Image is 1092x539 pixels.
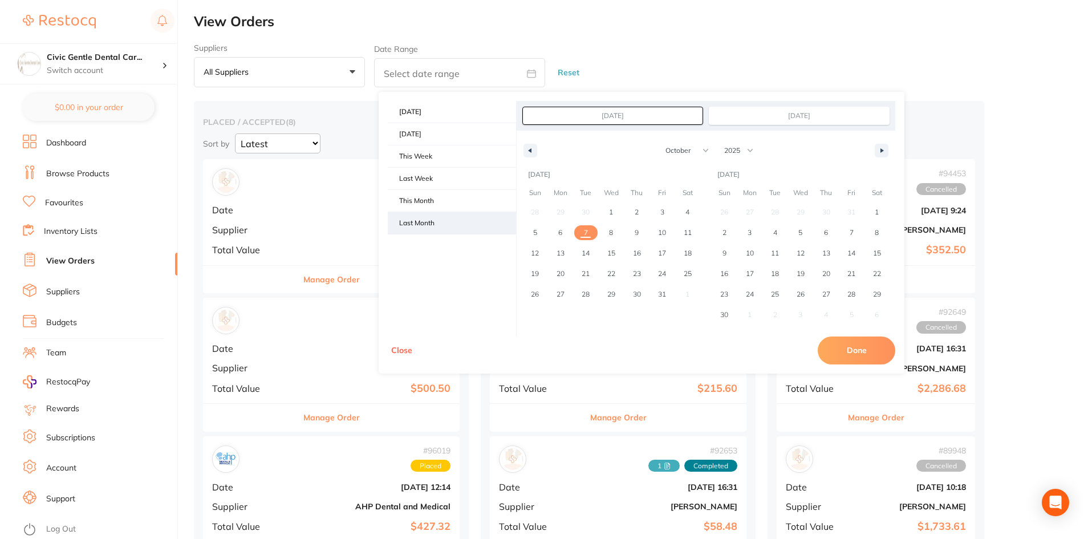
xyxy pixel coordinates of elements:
a: Subscriptions [46,432,95,444]
a: Support [46,493,75,505]
span: Wed [599,184,624,202]
b: $2,286.68 [852,383,966,395]
a: Browse Products [46,168,109,180]
span: 15 [607,243,615,264]
span: Total Value [499,521,575,532]
span: 5 [533,222,537,243]
img: Henry Schein Halas [215,171,237,193]
button: 28 [839,284,864,305]
span: Wed [788,184,814,202]
span: 13 [557,243,565,264]
button: 21 [573,264,599,284]
button: 24 [737,284,763,305]
img: Civic Gentle Dental Care [18,52,40,75]
h2: View Orders [194,14,1092,30]
button: 30 [712,305,737,325]
button: Log Out [23,521,174,539]
button: 25 [675,264,700,284]
button: 18 [675,243,700,264]
span: Thu [624,184,649,202]
button: 9 [712,243,737,264]
button: 28 [573,284,599,305]
button: 20 [548,264,574,284]
span: Cancelled [916,321,966,334]
span: 21 [847,264,855,284]
span: # 94453 [916,169,966,178]
span: Supplier [212,501,289,512]
span: 3 [748,222,752,243]
button: 6 [548,222,574,243]
span: Total Value [212,383,289,394]
button: 17 [649,243,675,264]
img: Henry Schein Halas [789,448,810,470]
button: 20 [813,264,839,284]
span: 19 [797,264,805,284]
a: RestocqPay [23,375,90,388]
span: Supplier [786,363,843,373]
button: $0.00 in your order [23,94,155,121]
span: 26 [531,284,539,305]
button: 22 [599,264,624,284]
span: Total Value [212,521,289,532]
span: 24 [658,264,666,284]
span: Sun [522,184,548,202]
p: Switch account [47,65,162,76]
button: 3 [737,222,763,243]
b: $500.50 [298,383,450,395]
button: 3 [649,202,675,222]
img: RestocqPay [23,375,36,388]
span: 22 [607,264,615,284]
b: [DATE] 10:18 [852,483,966,492]
button: Reset [554,58,583,88]
span: 9 [635,222,639,243]
button: Done [818,337,895,364]
span: Fri [839,184,864,202]
div: Dentavision#96036PlacedDate[DATE] 13:52SupplierDentavisionTotal Value$500.50Manage Order [203,298,460,432]
button: 21 [839,264,864,284]
span: Mon [548,184,574,202]
span: Supplier [786,501,843,512]
button: 23 [624,264,649,284]
button: 6 [813,222,839,243]
p: Sort by [203,139,229,149]
span: Date [212,482,289,492]
button: Manage Order [848,404,904,431]
button: 30 [624,284,649,305]
span: Date [786,482,843,492]
span: Thu [813,184,839,202]
button: Last Week [388,168,516,190]
span: Total Value [499,383,575,394]
span: 16 [720,264,728,284]
b: Dentavision [298,364,450,373]
span: 12 [531,243,539,264]
button: 29 [599,284,624,305]
button: 10 [649,222,675,243]
span: 25 [684,264,692,284]
span: Supplier [212,225,289,235]
span: 29 [873,284,881,305]
h2: placed / accepted ( 8 ) [203,117,460,127]
span: 27 [822,284,830,305]
span: 23 [633,264,641,284]
span: [DATE] [388,123,516,145]
span: 30 [720,305,728,325]
span: 3 [660,202,664,222]
span: 6 [824,222,828,243]
span: # 92649 [916,307,966,317]
button: 1 [864,202,890,222]
span: 15 [873,243,881,264]
b: $58.48 [584,521,737,533]
span: 1 [609,202,613,222]
button: 10 [737,243,763,264]
a: Restocq Logo [23,9,96,35]
span: 20 [557,264,565,284]
span: 18 [771,264,779,284]
span: Cancelled [916,460,966,472]
b: [PERSON_NAME] [584,502,737,511]
button: Manage Order [590,404,647,431]
span: 23 [720,284,728,305]
span: 17 [746,264,754,284]
label: Date Range [374,44,418,54]
b: [DATE] 16:31 [584,483,737,492]
a: Team [46,347,66,359]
